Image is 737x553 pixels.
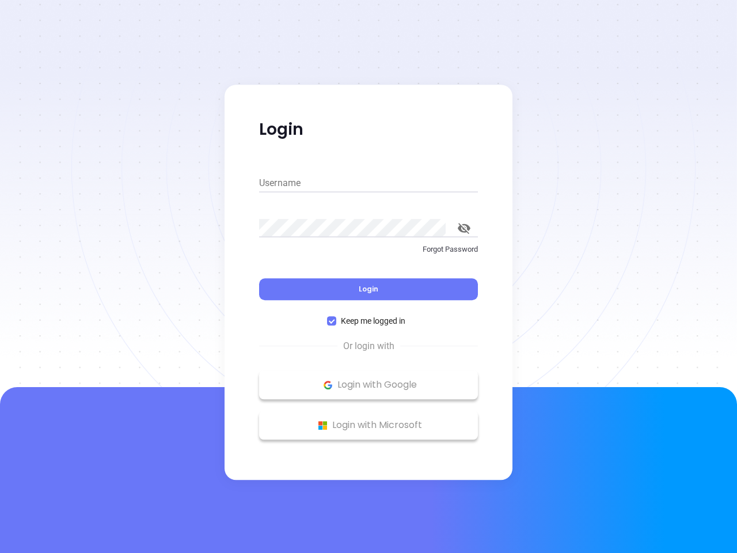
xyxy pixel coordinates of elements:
span: Keep me logged in [336,315,410,327]
img: Google Logo [321,378,335,392]
p: Login with Microsoft [265,416,472,434]
img: Microsoft Logo [316,418,330,433]
p: Login with Google [265,376,472,393]
button: Microsoft Logo Login with Microsoft [259,411,478,440]
span: Or login with [337,339,400,353]
a: Forgot Password [259,244,478,264]
p: Forgot Password [259,244,478,255]
button: Login [259,278,478,300]
button: Google Logo Login with Google [259,370,478,399]
span: Login [359,284,378,294]
button: toggle password visibility [450,214,478,242]
p: Login [259,119,478,140]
